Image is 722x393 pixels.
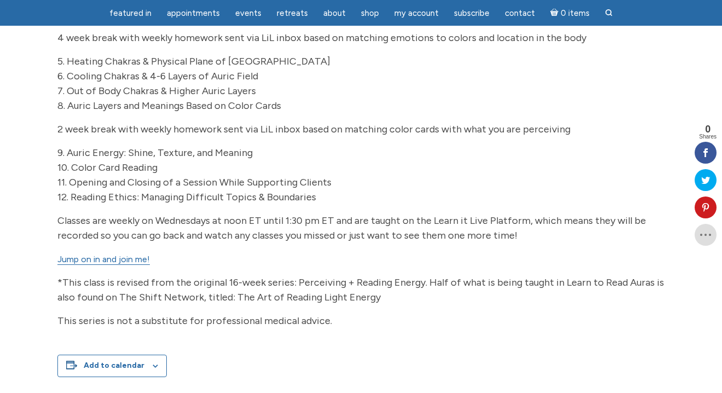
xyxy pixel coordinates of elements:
[361,8,379,18] span: Shop
[160,3,226,24] a: Appointments
[699,134,717,140] span: Shares
[544,2,596,24] a: Cart0 items
[84,361,144,370] button: View links to add events to your calendar
[447,3,496,24] a: Subscribe
[57,123,570,135] span: 2 week break with weekly homework sent via LiL inbox based on matching color cards with what you ...
[57,32,586,44] span: 4 week break with weekly homework sent via LiL inbox based on matching emotions to colors and loc...
[235,8,261,18] span: Events
[229,3,268,24] a: Events
[388,3,445,24] a: My Account
[561,9,590,18] span: 0 items
[277,8,308,18] span: Retreats
[498,3,541,24] a: Contact
[57,55,330,67] span: 5. Heating Chakras & Physical Plane of [GEOGRAPHIC_DATA]
[109,8,152,18] span: featured in
[270,3,315,24] a: Retreats
[505,8,535,18] span: Contact
[57,315,332,327] span: This series is not a substitute for professional medical advice.
[57,85,256,97] span: 7. Out of Body Chakras & Higher Auric Layers
[57,191,316,203] span: 12. Reading Ethics: Managing Difficult Topics & Boundaries
[57,215,646,241] span: Classes are weekly on Wednesdays at noon ET until 1:30 pm ET and are taught on the Learn it Live ...
[57,147,253,159] span: 9. Auric Energy: Shine, Texture, and Meaning
[699,124,717,134] span: 0
[57,276,664,303] span: *This class is revised from the original 16-week series: Perceiving + Reading Energy. Half of wha...
[57,161,158,174] span: 10. Color Card Reading
[57,100,281,112] span: 8. Auric Layers and Meanings Based on Color Cards
[317,3,352,24] a: About
[323,8,346,18] span: About
[550,8,561,18] i: Cart
[394,8,439,18] span: My Account
[57,70,258,82] span: 6. Cooling Chakras & 4-6 Layers of Auric Field
[57,254,150,265] a: Jump on in and join me!
[167,8,220,18] span: Appointments
[354,3,386,24] a: Shop
[454,8,490,18] span: Subscribe
[57,176,331,188] span: 11. Opening and Closing of a Session While Supporting Clients
[103,3,158,24] a: featured in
